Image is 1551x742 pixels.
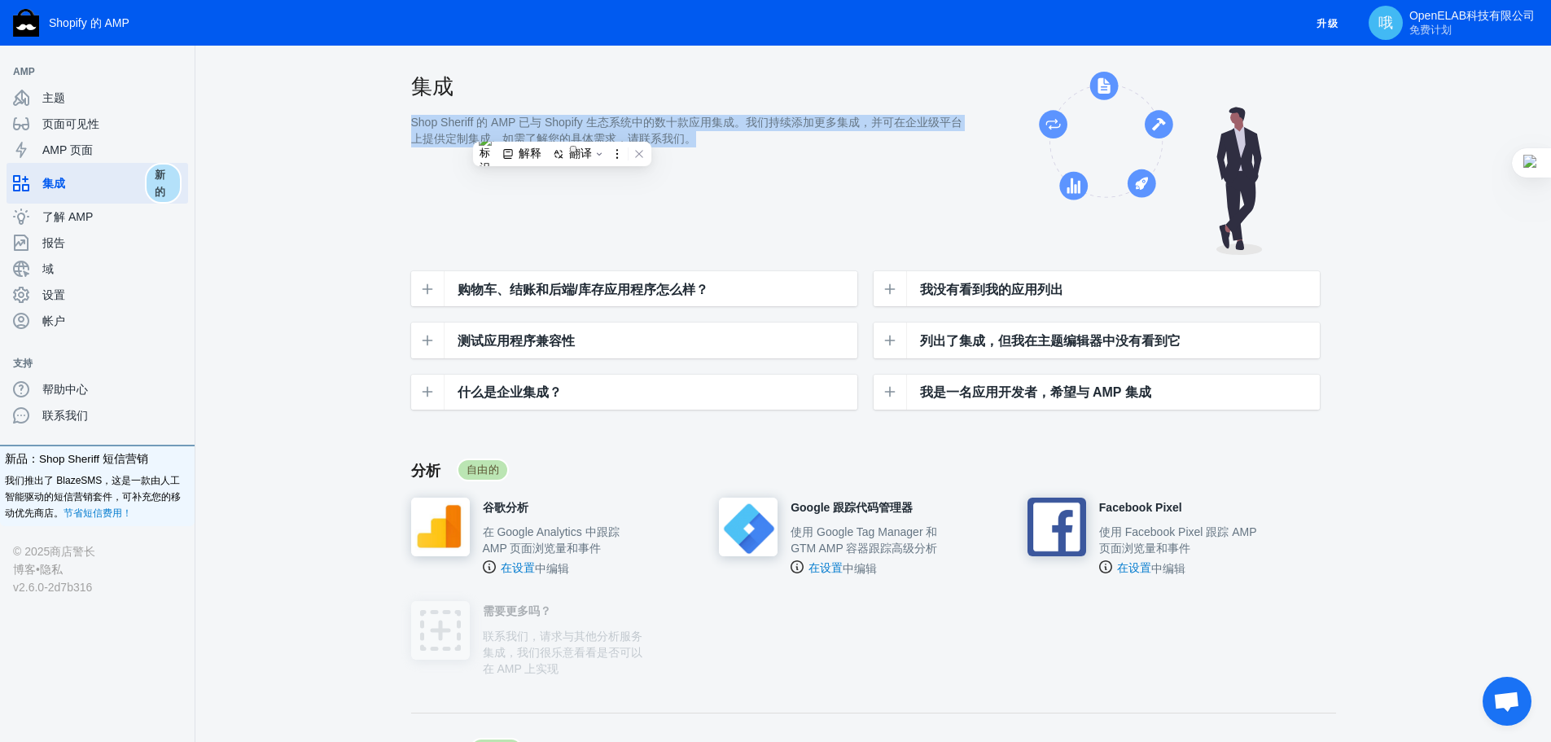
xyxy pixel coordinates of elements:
[5,475,181,519] font: 我们推出了 BlazeSMS，这是一款由人工智能驱动的短信营销套件，可补充您的移动优先商店。
[64,507,132,519] font: 节省短信费用！
[808,561,843,574] font: 在设置
[42,210,93,223] font: 了解 AMP
[165,360,191,367] button: 添加销售渠道
[42,91,65,104] font: 主题
[1099,525,1256,555] font: 使用 Facebook Pixel 跟踪 AMP 页面浏览量和事件
[411,116,962,145] font: Shop Sheriff 的 AMP 已与 Shopify 生态系统中的数十款应用集成。我们持续添加更多集成，并可在企业级平台上提供定制集成。如需了解您的具体需求，请联系我们。
[483,525,620,555] font: 在 Google Analytics 中跟踪 AMP 页面浏览量和事件
[36,563,40,576] font: •
[1317,18,1339,29] font: 升级
[7,163,188,204] a: 集成新的
[42,409,88,422] font: 联系我们
[7,204,188,230] a: 了解 AMP
[791,501,913,514] font: Google 跟踪代码管理器
[13,66,35,77] font: AMP
[920,283,1063,296] font: 我没有看到我的应用列出
[13,9,39,37] img: 商店警长标志
[1151,562,1185,575] font: 中编辑
[1099,498,1182,516] a: Facebook Pixel
[1409,9,1535,22] font: OpenELAB科技有限公司
[483,604,551,617] font: 需要更多吗？
[467,463,500,476] font: 自由的
[791,525,937,555] font: 使用 Google Tag Manager 和 GTM AMP 容器跟踪高级分析
[1409,24,1452,36] font: 免费计划
[64,505,132,521] a: 节省短信费用！
[42,383,88,396] font: 帮助中心
[1117,561,1151,574] font: 在设置
[458,385,562,399] font: 什么是企业集成？
[13,560,36,578] a: 博客
[49,16,129,29] font: Shopify 的 AMP
[1027,498,1086,556] img: facebook-pixel_200x200.png
[42,143,93,156] font: AMP 页面
[40,560,63,578] a: 隐私
[13,358,33,369] font: 支持
[1302,7,1354,37] button: 升级
[843,562,877,575] font: 中编辑
[7,256,188,282] a: 域
[483,498,528,516] a: 谷歌分析
[1378,15,1393,31] font: 哦
[50,542,95,560] a: 商店警长
[13,563,36,576] font: 博客
[411,74,453,99] font: 集成
[411,463,440,479] font: 分析
[7,282,188,308] a: 设置
[920,334,1181,348] font: 列出了集成，但我在主题编辑器中没有看到它
[1483,677,1531,726] div: 开放式聊天
[5,453,148,465] font: 新品：Shop Sheriff 短信营销
[13,581,92,594] font: v2.6.0-2d7b316
[40,563,63,576] font: 隐私
[719,498,778,556] img: google-tag-manager_150x150.png
[13,545,50,558] font: © 2025
[7,402,188,428] a: 联系我们
[155,169,166,198] font: 新的
[42,288,65,301] font: 设置
[7,111,188,137] a: 页面可见性
[42,262,54,275] font: 域
[42,117,99,130] font: 页面可见性
[458,283,708,296] font: 购物车、结账和后端/库存应用程序怎么样？
[458,334,575,348] font: 测试应用程序兼容性
[42,236,65,249] font: 报告
[483,630,642,675] font: 联系我们，请求与其他分析服务集成，我们很乐意看看是否可以在 AMP 上实现
[920,385,1151,399] font: 我是一名应用开发者，希望与 AMP 集成
[1099,501,1182,514] font: Facebook Pixel
[501,561,535,574] font: 在设置
[165,68,191,75] button: 添加销售渠道
[7,230,188,256] a: 报告
[7,137,188,163] a: AMP 页面
[42,314,65,327] font: 帐户
[483,501,528,514] font: 谷歌分析
[42,177,65,190] font: 集成
[535,562,569,575] font: 中编辑
[411,498,470,556] img: google-analytics_200x200.png
[7,85,188,111] a: 主题
[791,498,913,516] a: Google 跟踪代码管理器
[50,545,95,558] font: 商店警长
[7,308,188,334] a: 帐户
